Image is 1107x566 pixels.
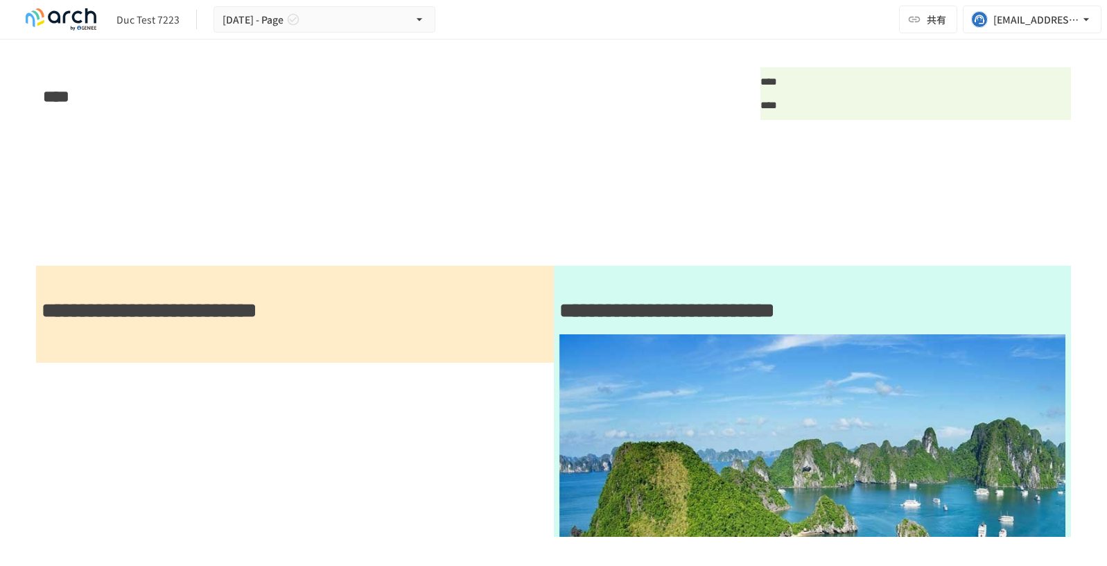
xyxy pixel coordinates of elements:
div: [EMAIL_ADDRESS][DOMAIN_NAME] [993,11,1079,28]
div: Duc Test 7223 [116,12,180,27]
button: 共有 [899,6,957,33]
button: [DATE] - Page [213,6,435,33]
span: 共有 [927,12,946,27]
img: logo-default@2x-9cf2c760.svg [17,8,105,31]
button: [EMAIL_ADDRESS][DOMAIN_NAME] [963,6,1101,33]
span: [DATE] - Page [223,11,284,28]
